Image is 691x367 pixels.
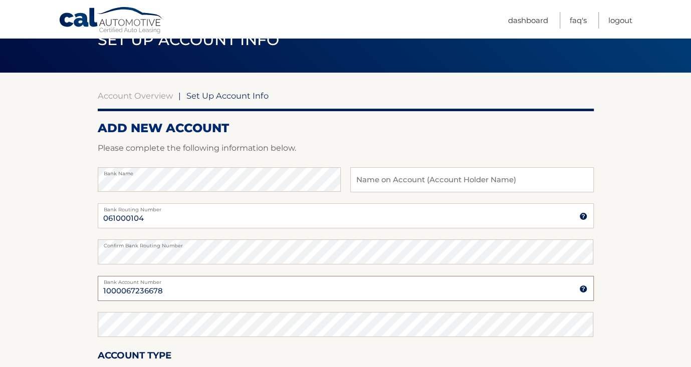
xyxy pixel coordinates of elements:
[608,12,632,29] a: Logout
[579,212,587,220] img: tooltip.svg
[579,285,587,293] img: tooltip.svg
[98,167,341,175] label: Bank Name
[508,12,548,29] a: Dashboard
[98,203,594,228] input: Bank Routing Number
[98,276,594,284] label: Bank Account Number
[98,276,594,301] input: Bank Account Number
[98,141,594,155] p: Please complete the following information below.
[186,91,269,101] span: Set Up Account Info
[570,12,587,29] a: FAQ's
[98,121,594,136] h2: ADD NEW ACCOUNT
[59,7,164,36] a: Cal Automotive
[98,239,594,247] label: Confirm Bank Routing Number
[178,91,181,101] span: |
[98,203,594,211] label: Bank Routing Number
[98,348,171,366] label: Account Type
[98,91,173,101] a: Account Overview
[98,31,280,49] span: Set Up Account Info
[350,167,593,192] input: Name on Account (Account Holder Name)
